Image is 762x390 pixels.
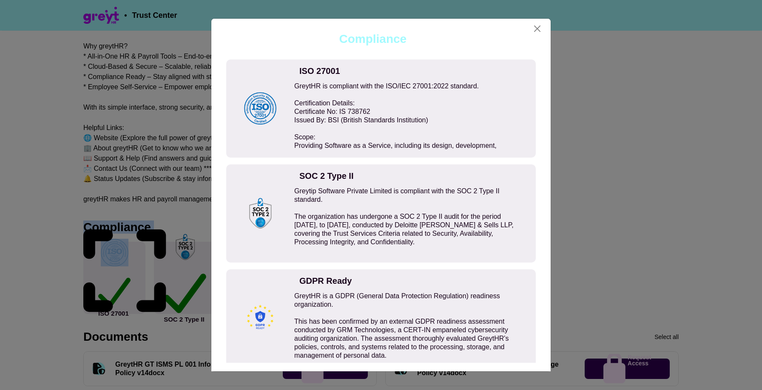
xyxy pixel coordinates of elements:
[294,187,517,255] div: Greytip Software Private Limited is compliant with the SOC 2 Type II standard. The organization h...
[244,92,276,124] img: ISO 27001
[244,197,276,229] img: SOC 2 Type II
[215,22,531,56] div: Compliance
[294,82,517,150] div: GreytHR is compliant with the ISO/IEC 27001:2022 standard. Certification Details: Certificate No:...
[299,67,340,75] div: ISO 27001
[299,172,353,180] div: SOC 2 Type II
[299,277,352,285] div: GDPR Ready
[294,292,517,360] div: GreytHR is a GDPR (General Data Protection Regulation) readiness organization. This has been conf...
[244,302,276,334] img: GDPR Ready
[531,22,544,35] button: Close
